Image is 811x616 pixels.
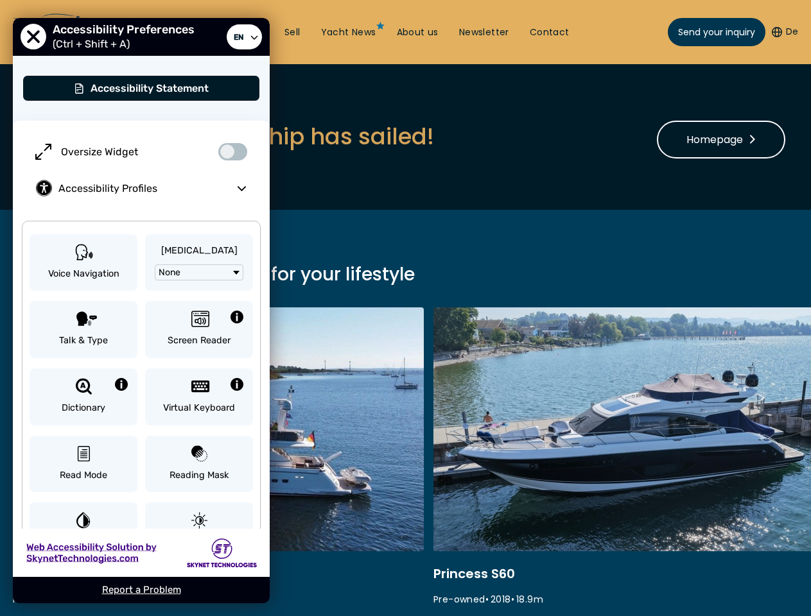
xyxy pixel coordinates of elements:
a: Report a Problem - opens in new tab [102,584,181,595]
button: Reading Mask [145,436,253,493]
a: Skynet - opens in new tab [13,529,270,577]
a: About us [397,26,439,39]
img: Web Accessibility Solution by Skynet Technologies [26,541,157,565]
span: [MEDICAL_DATA] [161,244,238,258]
span: Oversize Widget [61,146,138,158]
button: Talk & Type [30,301,137,358]
button: Invert Colors [30,502,137,560]
span: None [159,267,180,278]
span: Accessibility Profiles [58,182,227,194]
button: De [772,26,798,38]
div: User Preferences [13,18,270,603]
a: Newsletter [459,26,509,39]
button: Read Mode [30,436,137,493]
span: Accessibility Preferences [53,22,201,37]
button: Light Contrast [145,502,253,560]
button: Accessibility Statement [22,75,260,101]
a: Yacht News [321,26,376,39]
button: Dictionary [30,368,137,425]
a: Homepage [657,121,785,158]
a: Send your inquiry [668,18,765,46]
button: Accessibility Profiles [26,170,257,207]
button: Virtual Keyboard [145,368,253,425]
img: Skynet [187,538,257,567]
span: Homepage [686,132,756,148]
button: None [155,264,243,280]
a: Contact [530,26,570,39]
button: Screen Reader [145,301,253,358]
a: Sell [284,26,301,39]
span: en [231,29,247,45]
a: Select Language [227,24,262,50]
span: (Ctrl + Shift + A) [53,38,136,50]
button: Voice Navigation [30,234,137,291]
span: Accessibility Statement [91,82,209,94]
button: Close Accessibility Preferences Menu [21,24,46,50]
span: Send your inquiry [678,26,755,39]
